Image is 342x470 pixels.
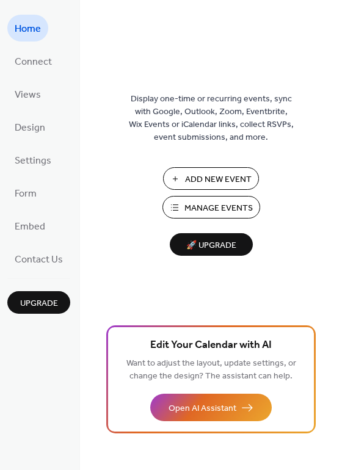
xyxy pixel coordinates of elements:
span: Connect [15,52,52,72]
button: Open AI Assistant [150,394,272,421]
span: Embed [15,217,45,237]
span: Form [15,184,37,204]
span: Want to adjust the layout, update settings, or change the design? The assistant can help. [126,355,296,385]
span: Open AI Assistant [169,402,236,415]
span: Home [15,20,41,39]
span: Views [15,85,41,105]
a: Home [7,15,48,42]
span: Contact Us [15,250,63,270]
button: Manage Events [162,196,260,219]
span: Manage Events [184,202,253,215]
span: Upgrade [20,297,58,310]
button: Add New Event [163,167,259,190]
button: Upgrade [7,291,70,314]
a: Design [7,114,53,140]
span: Settings [15,151,51,171]
span: Edit Your Calendar with AI [150,337,272,354]
a: Views [7,81,48,107]
span: Design [15,118,45,138]
button: 🚀 Upgrade [170,233,253,256]
span: 🚀 Upgrade [177,237,246,254]
a: Form [7,179,44,206]
a: Settings [7,146,59,173]
span: Add New Event [185,173,252,186]
span: Display one-time or recurring events, sync with Google, Outlook, Zoom, Eventbrite, Wix Events or ... [129,93,294,144]
a: Embed [7,212,53,239]
a: Contact Us [7,245,70,272]
a: Connect [7,48,59,74]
